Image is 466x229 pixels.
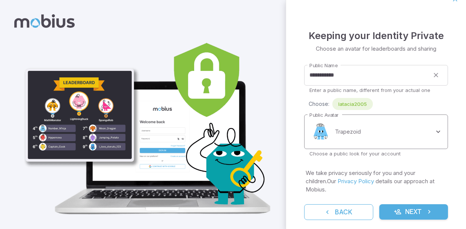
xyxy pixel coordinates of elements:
[316,45,436,53] p: Choose an avatar for leaderboards and sharing
[309,28,444,43] h4: Keeping your Identity Private
[335,128,361,136] p: Trapezoid
[21,21,277,220] img: parent_3-illustration
[332,100,373,108] span: latacia2005
[309,87,443,93] p: Enter a public name, different from your actual one
[309,111,338,119] label: Public Avatar
[309,98,448,110] div: Choose:
[332,98,373,110] div: latacia2005
[306,169,446,194] p: We take privacy seriously for you and your children. Our details our approach at Mobius.
[429,68,443,82] button: clear
[379,204,448,220] button: Next
[309,121,332,143] img: trapezoid.svg
[304,204,373,220] button: Back
[309,150,443,157] p: Choose a public look for your account
[338,178,374,185] a: Privacy Policy
[309,62,338,69] label: Public Name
